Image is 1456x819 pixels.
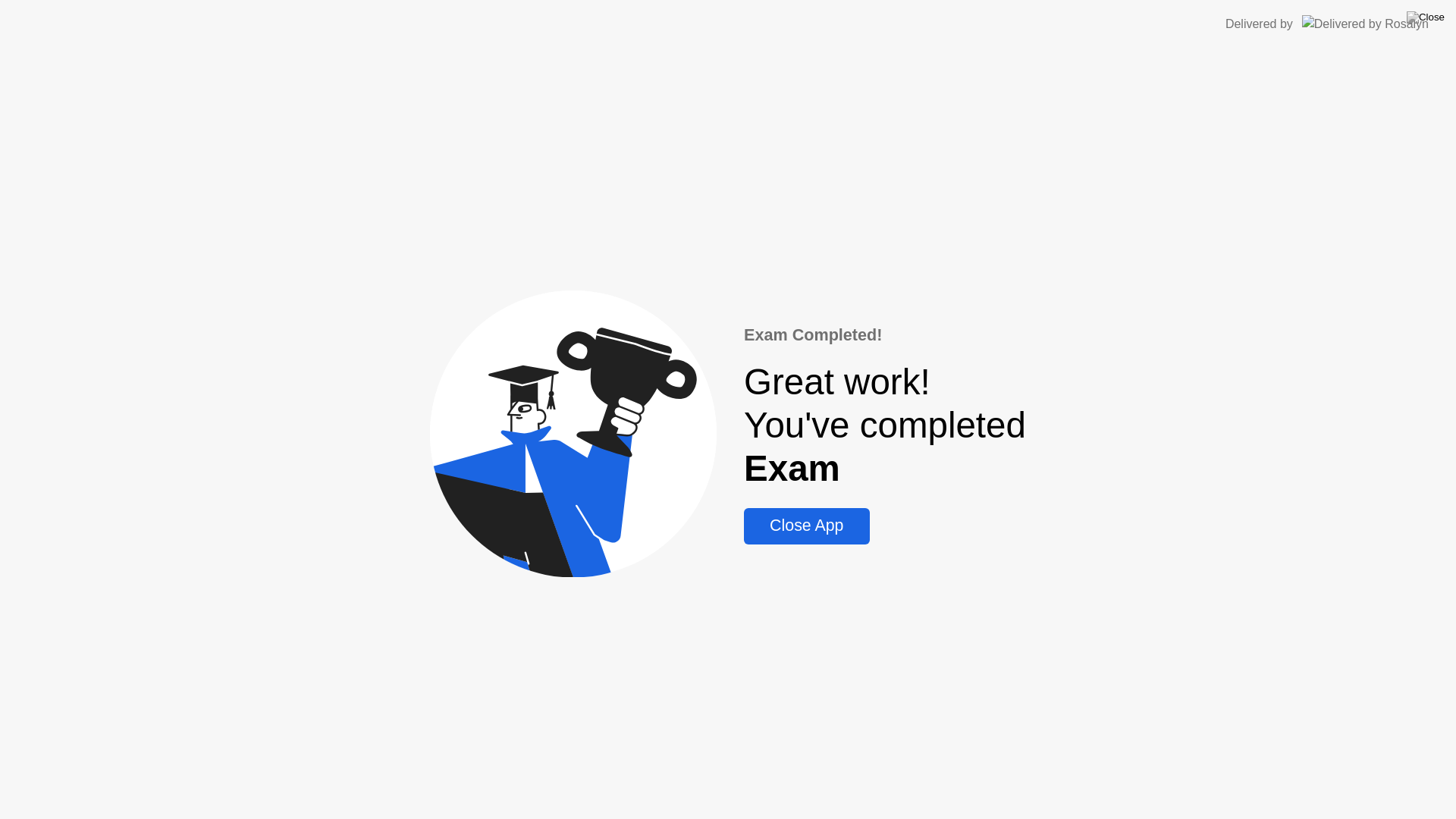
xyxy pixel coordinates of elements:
img: Delivered by Rosalyn [1302,15,1429,33]
div: Close App [748,516,864,535]
div: Exam Completed! [744,323,1026,347]
img: Close [1407,11,1445,24]
b: Exam [744,448,840,488]
div: Great work! You've completed [744,360,1026,490]
button: Close App [744,508,869,544]
div: Delivered by [1225,15,1293,33]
